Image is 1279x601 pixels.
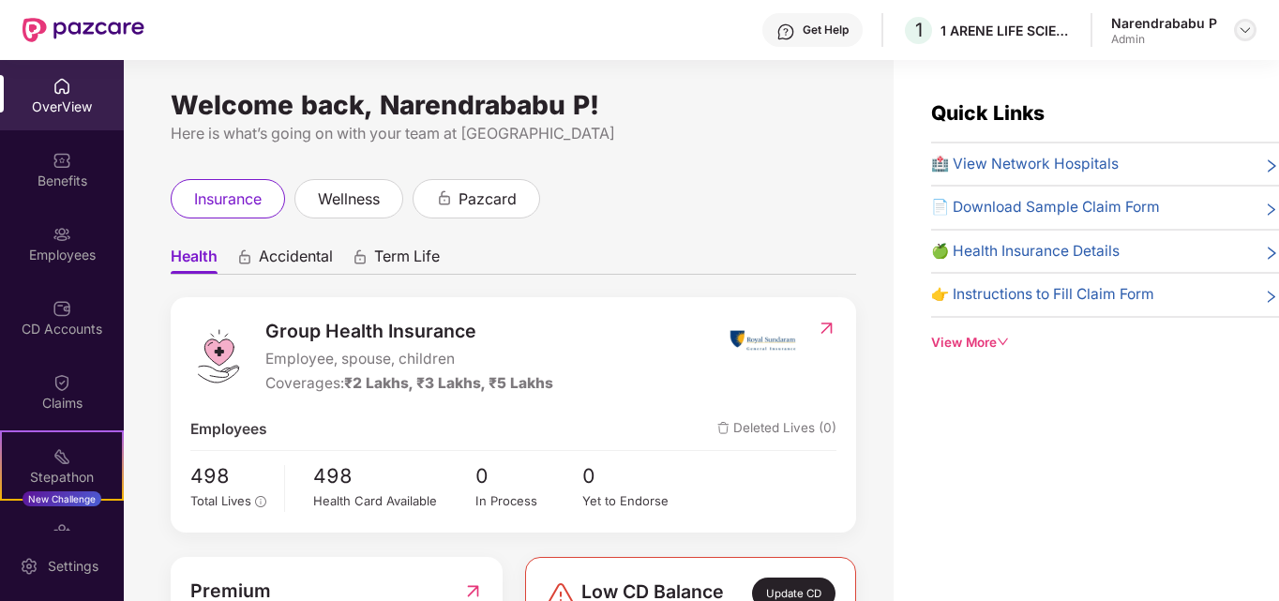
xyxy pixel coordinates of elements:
span: 498 [313,460,474,491]
span: Employees [190,418,267,441]
img: svg+xml;base64,PHN2ZyBpZD0iSGVscC0zMngzMiIgeG1sbnM9Imh0dHA6Ly93d3cudzMub3JnLzIwMDAvc3ZnIiB3aWR0aD... [776,23,795,41]
span: right [1264,200,1279,218]
span: Employee, spouse, children [265,348,553,370]
img: svg+xml;base64,PHN2ZyBpZD0iQmVuZWZpdHMiIHhtbG5zPSJodHRwOi8vd3d3LnczLm9yZy8yMDAwL3N2ZyIgd2lkdGg9Ij... [53,151,71,170]
div: animation [436,189,453,206]
span: wellness [318,188,380,211]
div: 1 ARENE LIFE SCIENCES PRIVATE LIMITED [940,22,1072,39]
span: 🍏 Health Insurance Details [931,240,1120,263]
div: Get Help [803,23,849,38]
img: logo [190,328,247,384]
img: svg+xml;base64,PHN2ZyBpZD0iSG9tZSIgeG1sbnM9Imh0dHA6Ly93d3cudzMub3JnLzIwMDAvc3ZnIiB3aWR0aD0iMjAiIG... [53,77,71,96]
span: Quick Links [931,101,1045,125]
span: Accidental [259,247,333,274]
img: RedirectIcon [817,319,836,338]
span: right [1264,244,1279,263]
div: Settings [42,557,104,576]
span: Group Health Insurance [265,317,553,346]
div: Health Card Available [313,491,474,511]
div: Stepathon [2,468,122,487]
span: 0 [475,460,583,491]
div: Narendrababu P [1111,14,1217,32]
span: 1 [915,19,923,41]
div: Here is what’s going on with your team at [GEOGRAPHIC_DATA] [171,122,856,145]
img: insurerIcon [728,317,798,364]
div: Welcome back, Narendrababu P! [171,98,856,113]
img: New Pazcare Logo [23,18,144,42]
div: View More [931,333,1279,353]
span: right [1264,287,1279,306]
span: Term Life [374,247,440,274]
div: Yet to Endorse [582,491,690,511]
img: svg+xml;base64,PHN2ZyBpZD0iRW1wbG95ZWVzIiB4bWxucz0iaHR0cDovL3d3dy53My5vcmcvMjAwMC9zdmciIHdpZHRoPS... [53,225,71,244]
img: svg+xml;base64,PHN2ZyBpZD0iQ0RfQWNjb3VudHMiIGRhdGEtbmFtZT0iQ0QgQWNjb3VudHMiIHhtbG5zPSJodHRwOi8vd3... [53,299,71,318]
span: down [997,336,1010,349]
span: 🏥 View Network Hospitals [931,153,1119,175]
span: 📄 Download Sample Claim Form [931,196,1160,218]
span: 👉 Instructions to Fill Claim Form [931,283,1154,306]
span: Total Lives [190,493,251,508]
span: pazcard [459,188,517,211]
span: right [1264,157,1279,175]
div: animation [352,248,369,265]
img: svg+xml;base64,PHN2ZyB4bWxucz0iaHR0cDovL3d3dy53My5vcmcvMjAwMC9zdmciIHdpZHRoPSIyMSIgaGVpZ2h0PSIyMC... [53,447,71,466]
img: svg+xml;base64,PHN2ZyBpZD0iQ2xhaW0iIHhtbG5zPSJodHRwOi8vd3d3LnczLm9yZy8yMDAwL3N2ZyIgd2lkdGg9IjIwIi... [53,373,71,392]
img: deleteIcon [717,422,730,434]
span: 498 [190,460,271,491]
span: insurance [194,188,262,211]
span: info-circle [255,496,266,507]
span: Health [171,247,218,274]
div: New Challenge [23,491,101,506]
img: svg+xml;base64,PHN2ZyBpZD0iRW5kb3JzZW1lbnRzIiB4bWxucz0iaHR0cDovL3d3dy53My5vcmcvMjAwMC9zdmciIHdpZH... [53,521,71,540]
div: In Process [475,491,583,511]
span: ₹2 Lakhs, ₹3 Lakhs, ₹5 Lakhs [344,374,553,392]
span: Deleted Lives (0) [717,418,836,441]
div: Admin [1111,32,1217,47]
div: Coverages: [265,372,553,395]
img: svg+xml;base64,PHN2ZyBpZD0iU2V0dGluZy0yMHgyMCIgeG1sbnM9Imh0dHA6Ly93d3cudzMub3JnLzIwMDAvc3ZnIiB3aW... [20,557,38,576]
div: animation [236,248,253,265]
img: svg+xml;base64,PHN2ZyBpZD0iRHJvcGRvd24tMzJ4MzIiIHhtbG5zPSJodHRwOi8vd3d3LnczLm9yZy8yMDAwL3N2ZyIgd2... [1238,23,1253,38]
span: 0 [582,460,690,491]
